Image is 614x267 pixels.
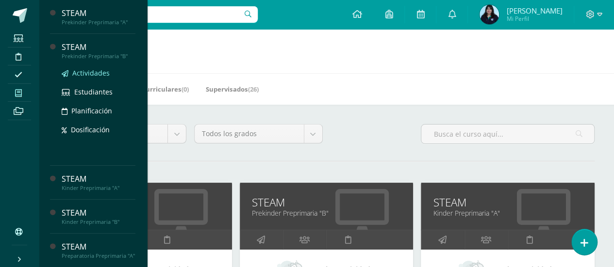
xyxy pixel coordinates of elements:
[62,42,135,60] a: STEAMPrekinder Preprimaria "B"
[62,42,135,53] div: STEAM
[71,106,112,115] span: Planificación
[62,105,135,116] a: Planificación
[202,125,296,143] span: Todos los grados
[62,173,135,191] a: STEAMKinder Preprimaria "A"
[62,53,135,60] div: Prekinder Preprimaria "B"
[248,85,259,94] span: (26)
[252,208,401,218] a: Prekinder Preprimaria "B"
[252,195,401,210] a: STEAM
[62,207,135,225] a: STEAMKinder Preprimaria "B"
[45,6,258,23] input: Busca un usuario...
[74,87,113,96] span: Estudiantes
[421,125,594,143] input: Busca el curso aquí...
[506,15,562,23] span: Mi Perfil
[72,68,110,78] span: Actividades
[62,8,135,26] a: STEAMPrekinder Preprimaria "A"
[433,208,582,218] a: Kinder Preprimaria "A"
[182,85,189,94] span: (0)
[62,241,135,259] a: STEAMPreparatoria Preprimaria "A"
[506,6,562,16] span: [PERSON_NAME]
[433,195,582,210] a: STEAM
[62,219,135,225] div: Kinder Preprimaria "B"
[62,185,135,191] div: Kinder Preprimaria "A"
[71,125,110,134] span: Dosificación
[62,67,135,79] a: Actividades
[480,5,499,24] img: 717e1260f9baba787432b05432d0efc0.png
[62,252,135,259] div: Preparatoria Preprimaria "A"
[62,8,135,19] div: STEAM
[62,207,135,219] div: STEAM
[62,86,135,97] a: Estudiantes
[62,19,135,26] div: Prekinder Preprimaria "A"
[62,124,135,135] a: Dosificación
[113,81,189,97] a: Mis Extracurriculares(0)
[195,125,322,143] a: Todos los grados
[62,173,135,185] div: STEAM
[62,241,135,252] div: STEAM
[206,81,259,97] a: Supervisados(26)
